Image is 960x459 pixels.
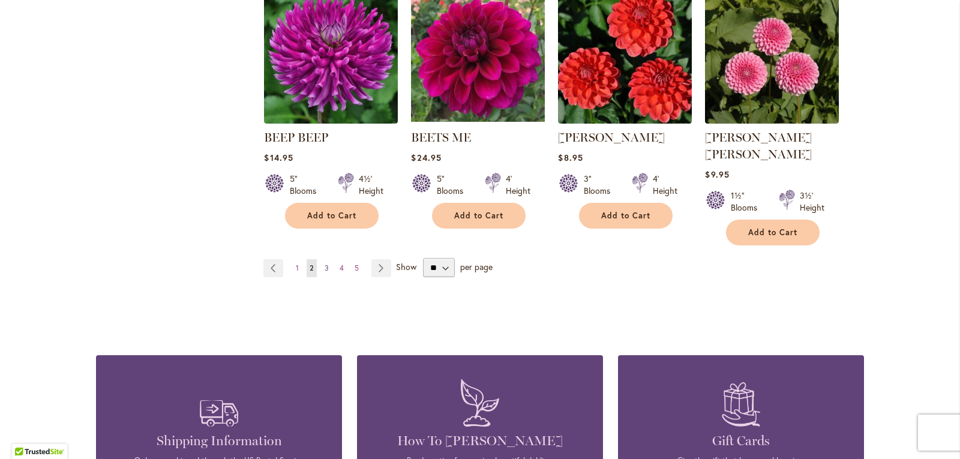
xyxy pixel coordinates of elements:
a: 3 [322,259,332,277]
div: 3½' Height [800,190,824,214]
span: Show [396,261,416,272]
div: 4' Height [653,173,677,197]
a: BENJAMIN MATTHEW [558,115,692,126]
span: Add to Cart [601,211,650,221]
a: 1 [293,259,302,277]
a: BETTY ANNE [705,115,839,126]
span: Add to Cart [454,211,503,221]
span: $9.95 [705,169,729,180]
div: 1½" Blooms [731,190,764,214]
span: 1 [296,263,299,272]
a: [PERSON_NAME] [558,130,665,145]
h4: How To [PERSON_NAME] [375,433,585,449]
h4: Gift Cards [636,433,846,449]
div: 5" Blooms [437,173,470,197]
span: 4 [340,263,344,272]
span: Add to Cart [307,211,356,221]
div: 4½' Height [359,173,383,197]
span: $14.95 [264,152,293,163]
iframe: Launch Accessibility Center [9,416,43,450]
a: BEEP BEEP [264,130,328,145]
div: 3" Blooms [584,173,617,197]
a: BEETS ME [411,130,471,145]
a: 4 [337,259,347,277]
a: BEETS ME [411,115,545,126]
button: Add to Cart [432,203,526,229]
a: [PERSON_NAME] [PERSON_NAME] [705,130,812,161]
a: 5 [352,259,362,277]
span: 2 [310,263,314,272]
div: 4' Height [506,173,530,197]
button: Add to Cart [726,220,820,245]
span: $8.95 [558,152,583,163]
span: 5 [355,263,359,272]
div: 5" Blooms [290,173,323,197]
h4: Shipping Information [114,433,324,449]
span: 3 [325,263,329,272]
button: Add to Cart [285,203,379,229]
span: Add to Cart [748,227,797,238]
span: per page [460,261,493,272]
span: $24.95 [411,152,441,163]
button: Add to Cart [579,203,673,229]
a: BEEP BEEP [264,115,398,126]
